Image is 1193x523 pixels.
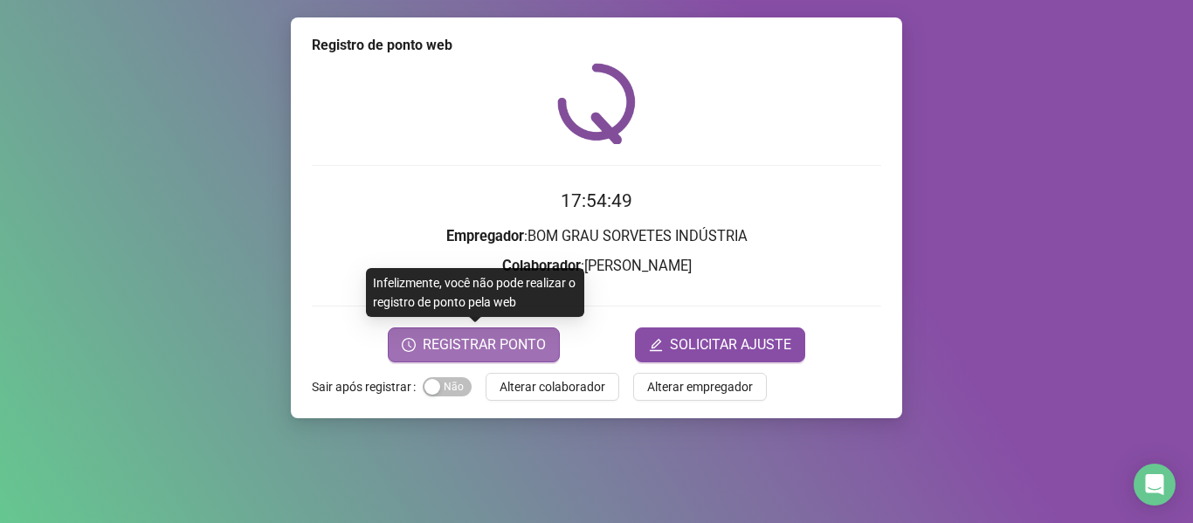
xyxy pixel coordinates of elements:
[366,268,584,317] div: Infelizmente, você não pode realizar o registro de ponto pela web
[670,334,791,355] span: SOLICITAR AJUSTE
[561,190,632,211] time: 17:54:49
[446,228,524,244] strong: Empregador
[312,35,881,56] div: Registro de ponto web
[312,225,881,248] h3: : BOM GRAU SORVETES INDÚSTRIA
[312,373,423,401] label: Sair após registrar
[1134,464,1176,506] div: Open Intercom Messenger
[388,327,560,362] button: REGISTRAR PONTO
[486,373,619,401] button: Alterar colaborador
[402,338,416,352] span: clock-circle
[649,338,663,352] span: edit
[423,334,546,355] span: REGISTRAR PONTO
[647,377,753,396] span: Alterar empregador
[633,373,767,401] button: Alterar empregador
[557,63,636,144] img: QRPoint
[500,377,605,396] span: Alterar colaborador
[635,327,805,362] button: editSOLICITAR AJUSTE
[312,255,881,278] h3: : [PERSON_NAME]
[502,258,581,274] strong: Colaborador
